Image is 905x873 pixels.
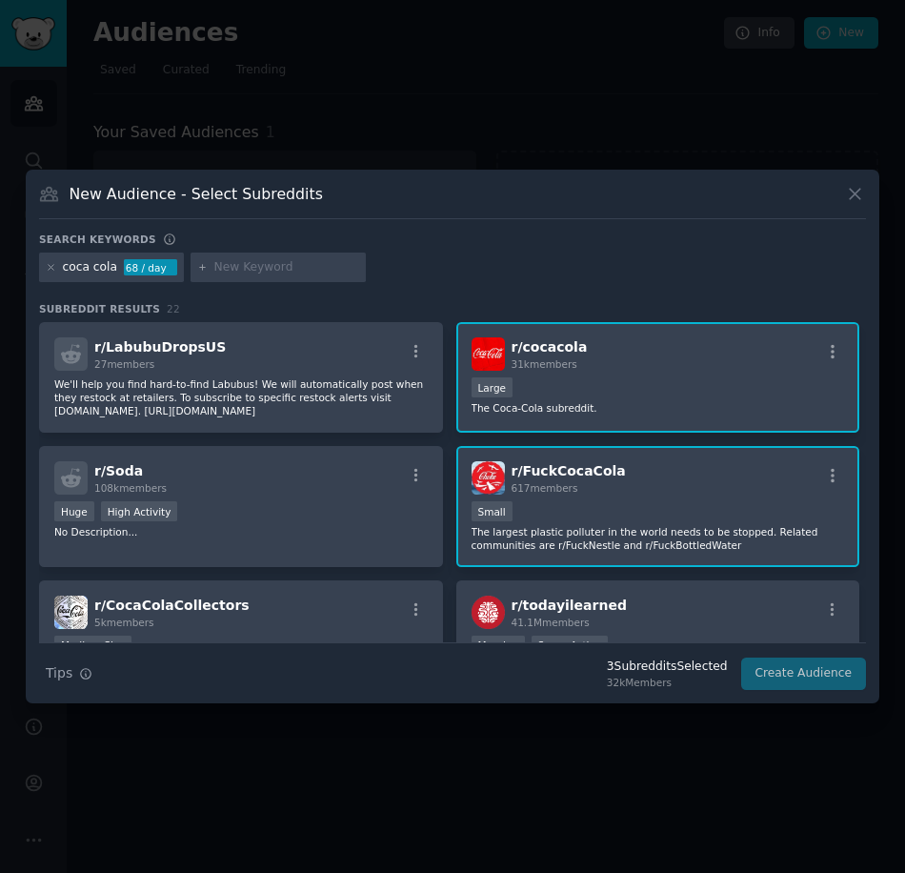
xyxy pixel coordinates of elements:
[472,377,513,397] div: Large
[472,401,845,415] p: The Coca-Cola subreddit.
[39,302,160,315] span: Subreddit Results
[54,596,88,629] img: CocaColaCollectors
[167,303,180,315] span: 22
[512,482,578,494] span: 617 members
[54,501,94,521] div: Huge
[512,598,627,613] span: r/ todayilearned
[532,636,609,656] div: Super Active
[94,463,143,478] span: r/ Soda
[472,636,525,656] div: Massive
[472,596,505,629] img: todayilearned
[101,501,178,521] div: High Activity
[63,259,118,276] div: coca cola
[94,598,250,613] span: r/ CocaColaCollectors
[472,337,505,371] img: cocacola
[94,482,167,494] span: 108k members
[54,377,428,417] p: We'll help you find hard-to-find Labubus! We will automatically post when they restock at retaile...
[512,463,626,478] span: r/ FuckCocaCola
[70,184,323,204] h3: New Audience - Select Subreddits
[512,358,577,370] span: 31k members
[124,259,177,276] div: 68 / day
[472,525,845,552] p: The largest plastic polluter in the world needs to be stopped. Related communities are r/FuckNest...
[54,636,131,656] div: Medium Size
[214,259,359,276] input: New Keyword
[607,659,728,676] div: 3 Subreddit s Selected
[39,233,156,246] h3: Search keywords
[94,617,154,628] span: 5k members
[39,657,99,690] button: Tips
[54,525,428,538] p: No Description...
[512,617,590,628] span: 41.1M members
[94,339,226,355] span: r/ LabubuDropsUS
[472,461,505,495] img: FuckCocaCola
[607,676,728,689] div: 32k Members
[46,663,72,683] span: Tips
[94,358,154,370] span: 27 members
[512,339,588,355] span: r/ cocacola
[472,501,513,521] div: Small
